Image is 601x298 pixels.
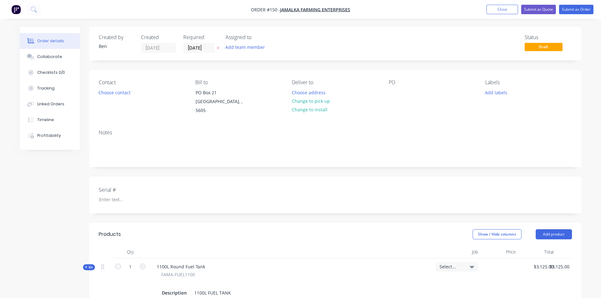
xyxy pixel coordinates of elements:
div: 1100L FUEL TANK [192,288,233,297]
button: Submit as Order [559,5,593,14]
button: Add labels [482,88,511,96]
div: Created by [99,34,133,40]
button: Add team member [222,43,268,51]
label: Serial # [99,186,178,194]
div: Kit [83,264,95,270]
button: Timeline [20,112,80,128]
div: Bill to [195,79,282,85]
span: FAMA-FUEL1100 [161,271,195,278]
div: Assigned to [226,34,289,40]
button: Close [486,5,518,14]
button: Change to pick up [288,97,333,105]
button: Choose address [288,88,329,96]
button: Collaborate [20,49,80,65]
div: Timeline [37,117,54,123]
div: 1100L Round Fuel Tank [152,262,210,271]
div: [GEOGRAPHIC_DATA], , 5605 [196,97,248,115]
div: Profitability [37,133,61,138]
button: Linked Orders [20,96,80,112]
span: Order #150 - [251,7,280,13]
button: Tracking [20,80,80,96]
div: Description [159,288,189,297]
div: Created [141,34,176,40]
div: Deliver to [292,79,378,85]
div: Checklists 0/0 [37,70,65,75]
div: Total [518,246,556,258]
div: Job [433,246,480,258]
div: Notes [99,130,572,136]
div: Status [525,34,572,40]
span: Select... [439,263,463,270]
button: Checklists 0/0 [20,65,80,80]
div: Tracking [37,85,55,91]
div: Collaborate [37,54,62,60]
div: PO Box 21[GEOGRAPHIC_DATA], , 5605 [190,88,253,115]
button: Submit as Quote [521,5,556,14]
button: Choose contact [95,88,134,96]
div: PO Box 21 [196,88,248,97]
div: Order details [37,38,64,44]
div: Required [183,34,218,40]
div: Products [99,231,121,238]
div: Qty [111,246,149,258]
div: Labels [485,79,572,85]
button: Order details [20,33,80,49]
div: Price [480,246,518,258]
a: Jamalka Farming Enterprises [280,7,350,13]
div: Ben [99,43,133,50]
span: Kit [85,265,93,270]
button: Add product [536,229,572,239]
button: Add team member [226,43,268,51]
button: Change to install [288,105,331,114]
button: Profitability [20,128,80,143]
div: Linked Orders [37,101,64,107]
div: PO [389,79,475,85]
button: Show / Hide columns [473,229,521,239]
span: Draft [525,43,563,51]
img: Factory [11,5,21,14]
div: Contact [99,79,185,85]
